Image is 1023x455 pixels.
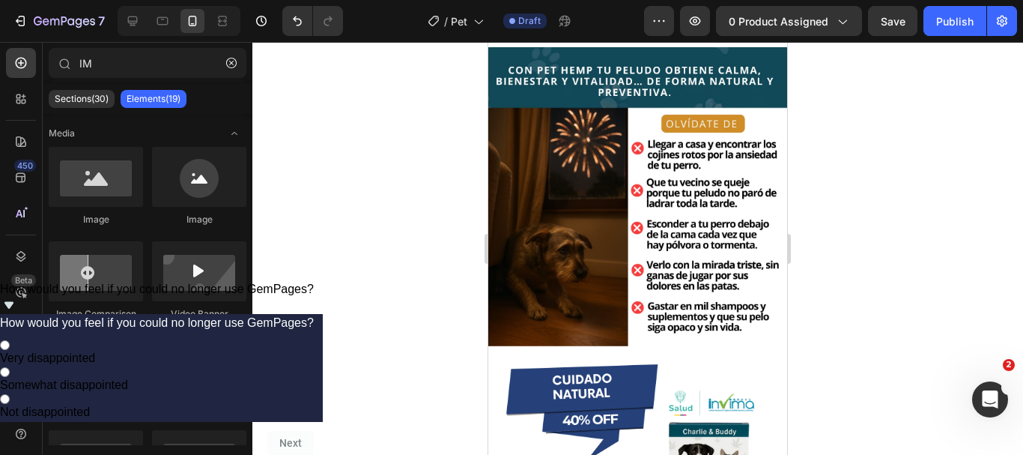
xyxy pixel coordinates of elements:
[14,160,36,172] div: 450
[152,213,246,226] div: Image
[729,13,828,29] span: 0 product assigned
[716,6,862,36] button: 0 product assigned
[11,274,36,286] div: Beta
[55,93,109,105] p: Sections(30)
[923,6,986,36] button: Publish
[881,15,905,28] span: Save
[972,382,1008,418] iframe: Intercom live chat
[518,14,541,28] span: Draft
[451,13,467,29] span: Pet
[868,6,917,36] button: Save
[1003,359,1015,371] span: 2
[6,6,112,36] button: 7
[444,13,448,29] span: /
[282,6,343,36] div: Undo/Redo
[488,42,787,455] iframe: Design area
[222,121,246,145] span: Toggle open
[936,13,974,29] div: Publish
[49,48,246,78] input: Search Sections & Elements
[98,12,105,30] p: 7
[49,213,143,226] div: Image
[49,127,75,140] span: Media
[127,93,180,105] p: Elements(19)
